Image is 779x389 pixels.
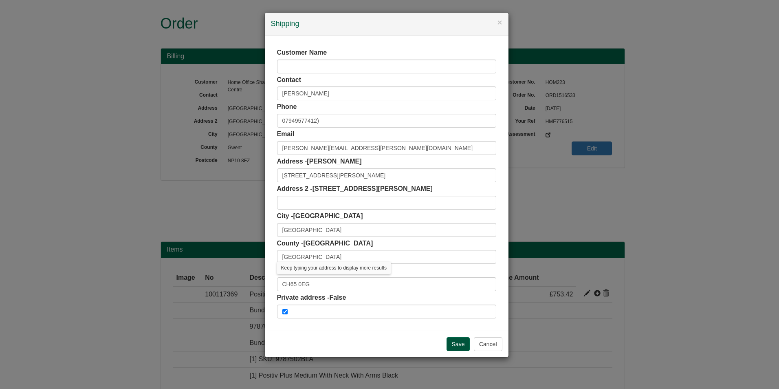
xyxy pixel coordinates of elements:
label: County - [277,239,373,248]
button: Cancel [474,337,502,351]
h4: Shipping [271,19,502,29]
label: Customer Name [277,48,327,57]
span: [GEOGRAPHIC_DATA] [293,212,363,219]
span: False [329,294,346,301]
label: Email [277,130,295,139]
span: [GEOGRAPHIC_DATA] [303,240,373,247]
span: [PERSON_NAME] [307,158,361,165]
label: Phone [277,102,297,112]
label: Address 2 - [277,184,433,194]
button: × [497,18,502,27]
input: Save [447,337,470,351]
span: [STREET_ADDRESS][PERSON_NAME] [312,185,433,192]
div: Keep typing your address to display more results [277,262,391,274]
label: Address - [277,157,362,166]
label: Private address - [277,293,346,303]
label: City - [277,212,363,221]
label: Contact [277,75,301,85]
